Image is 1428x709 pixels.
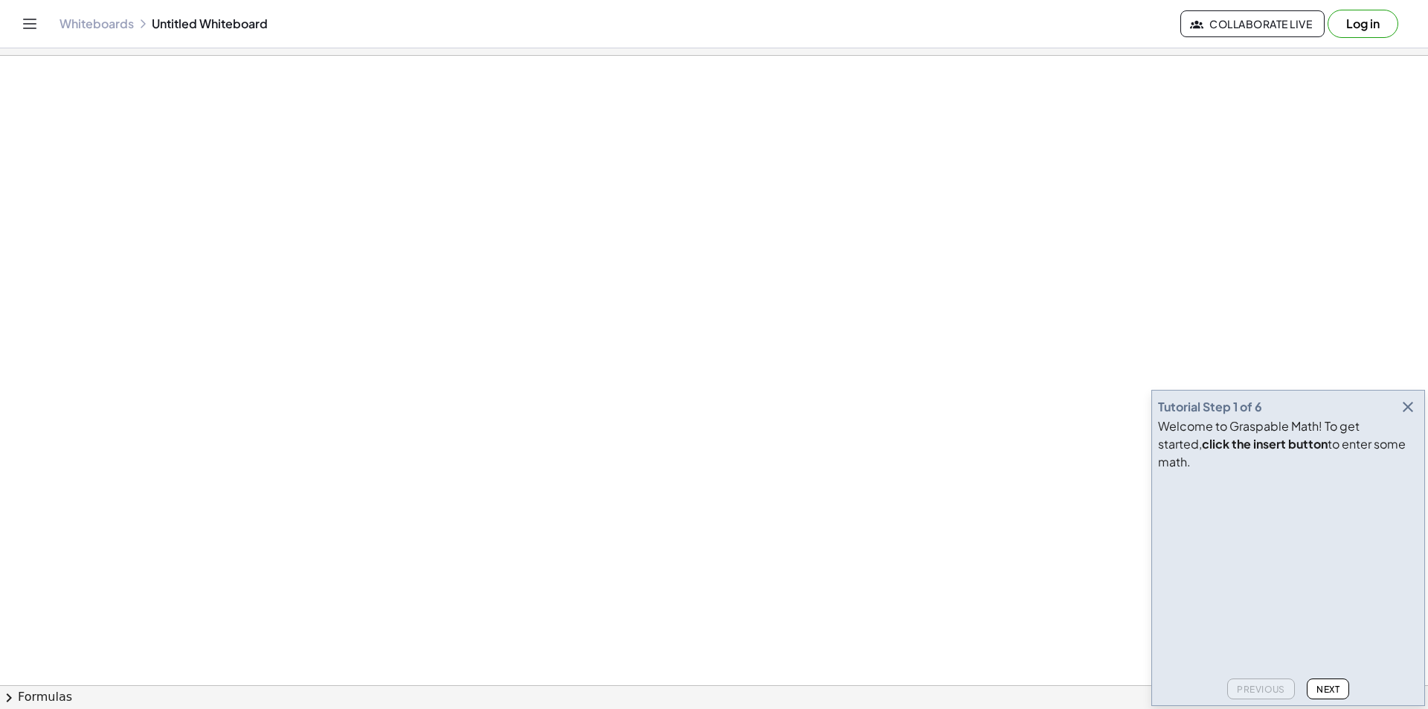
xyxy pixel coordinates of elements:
[59,16,134,31] a: Whiteboards
[1158,398,1262,416] div: Tutorial Step 1 of 6
[1307,678,1349,699] button: Next
[18,12,42,36] button: Toggle navigation
[1316,684,1339,695] span: Next
[1193,17,1312,31] span: Collaborate Live
[1328,10,1398,38] button: Log in
[1202,436,1328,452] b: click the insert button
[1158,417,1418,471] div: Welcome to Graspable Math! To get started, to enter some math.
[1180,10,1325,37] button: Collaborate Live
